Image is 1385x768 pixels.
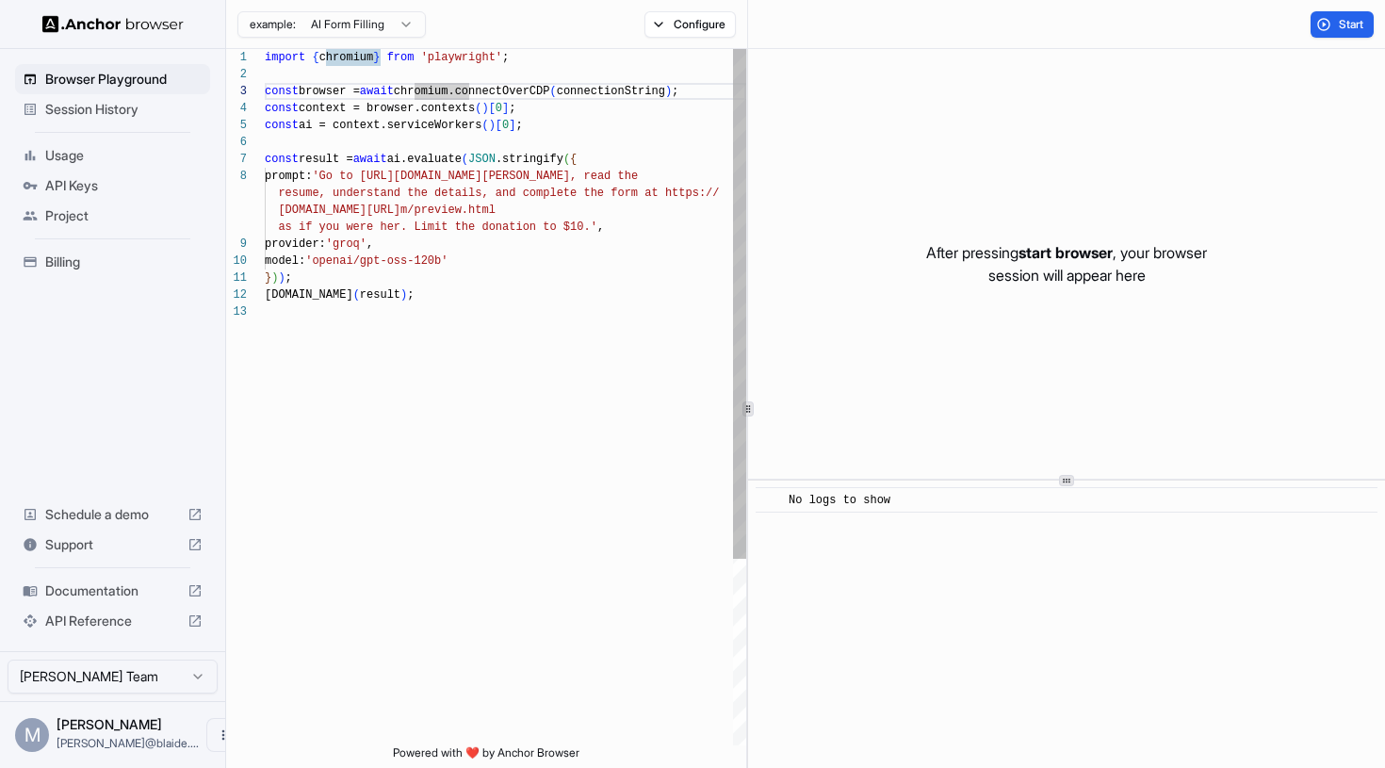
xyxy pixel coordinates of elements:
span: ) [400,288,407,302]
img: Anchor Logo [42,15,184,33]
span: ) [278,271,285,285]
span: model: [265,254,305,268]
span: ; [407,288,414,302]
span: } [373,51,380,64]
div: 8 [226,168,247,185]
span: result [360,288,400,302]
span: context = browser.contexts [299,102,475,115]
div: 10 [226,253,247,270]
span: Powered with ❤️ by Anchor Browser [393,745,579,768]
span: ​ [765,491,774,510]
span: Billing [45,253,203,271]
div: Session History [15,94,210,124]
span: const [265,102,299,115]
span: ; [285,271,292,285]
span: , [367,237,373,251]
span: ) [271,271,278,285]
span: 'openai/gpt-oss-120b' [305,254,448,268]
div: 4 [226,100,247,117]
span: ( [481,119,488,132]
span: 'playwright' [421,51,502,64]
span: const [265,85,299,98]
span: No logs to show [789,494,890,507]
span: chromium [319,51,374,64]
span: [ [496,119,502,132]
div: 13 [226,303,247,320]
button: Start [1311,11,1374,38]
span: Session History [45,100,203,119]
div: 7 [226,151,247,168]
span: orm at https:// [617,187,719,200]
span: await [353,153,387,166]
div: Documentation [15,576,210,606]
div: 12 [226,286,247,303]
button: Open menu [206,718,240,752]
span: Schedule a demo [45,505,180,524]
span: 0 [496,102,502,115]
div: 1 [226,49,247,66]
span: [ [489,102,496,115]
span: ) [489,119,496,132]
div: 3 [226,83,247,100]
span: 0 [502,119,509,132]
span: , [597,221,604,234]
span: ] [509,119,515,132]
span: chromium.connectOverCDP [394,85,550,98]
span: ; [672,85,678,98]
div: API Keys [15,171,210,201]
span: } [265,271,271,285]
span: [DOMAIN_NAME][URL] [278,204,400,217]
span: import [265,51,305,64]
span: ; [515,119,522,132]
span: API Keys [45,176,203,195]
span: 'Go to [URL][DOMAIN_NAME][PERSON_NAME], re [312,170,596,183]
span: provider: [265,237,326,251]
span: ad the [597,170,638,183]
span: ( [475,102,481,115]
span: ducker@blaide.com [57,736,199,750]
span: ; [509,102,515,115]
span: { [570,153,577,166]
div: API Reference [15,606,210,636]
span: ; [502,51,509,64]
div: 6 [226,134,247,151]
span: 'groq' [326,237,367,251]
span: ( [462,153,468,166]
span: Browser Playground [45,70,203,89]
div: Browser Playground [15,64,210,94]
div: Project [15,201,210,231]
span: .stringify [496,153,563,166]
span: Start [1339,17,1365,32]
div: M [15,718,49,752]
span: ( [549,85,556,98]
span: connectionString [557,85,665,98]
span: JSON [468,153,496,166]
span: resume, understand the details, and complete the f [278,187,617,200]
span: { [312,51,318,64]
span: Michael Ducker [57,716,162,732]
span: from [387,51,415,64]
span: Documentation [45,581,180,600]
span: const [265,153,299,166]
span: Support [45,535,180,554]
div: 9 [226,236,247,253]
div: Support [15,530,210,560]
div: 5 [226,117,247,134]
span: ) [481,102,488,115]
button: Configure [644,11,736,38]
span: result = [299,153,353,166]
span: Usage [45,146,203,165]
span: example: [250,17,296,32]
div: Schedule a demo [15,499,210,530]
div: 11 [226,270,247,286]
span: as if you were her. Limit the donation to $10.' [278,221,596,234]
div: Billing [15,247,210,277]
div: 2 [226,66,247,83]
span: ) [665,85,672,98]
span: ] [502,102,509,115]
span: prompt: [265,170,312,183]
span: start browser [1018,243,1113,262]
p: After pressing , your browser session will appear here [926,241,1207,286]
div: Usage [15,140,210,171]
span: [DOMAIN_NAME] [265,288,353,302]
